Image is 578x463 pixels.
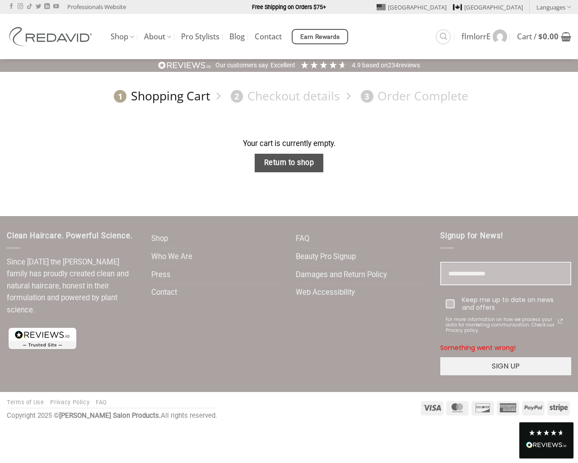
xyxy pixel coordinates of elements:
a: Who We Are [151,248,192,266]
span: For more information on how we process your data for marketing communication. Check our Privacy p... [446,317,555,333]
a: FAQ [96,399,107,406]
a: Follow on LinkedIn [44,4,50,10]
a: Press [151,266,171,284]
div: Copyright 2025 © All rights reserved. [7,411,217,421]
p: Since [DATE] the [PERSON_NAME] family has proudly created clean and natural haircare, honest in t... [7,256,138,317]
a: Read our Privacy Policy [555,316,566,326]
svg: link icon [555,316,566,326]
span: 2 [231,90,243,103]
nav: Checkout steps [7,81,571,111]
a: Damages and Return Policy [296,266,387,284]
span: Signup for News! [440,231,503,240]
a: Return to shop [255,154,323,172]
span: fImlorrE [461,33,490,40]
div: 4.8 Stars [528,429,564,436]
span: 4.9 [352,61,362,69]
a: Pro Stylists [181,28,219,45]
div: Our customers say [215,61,268,70]
a: About [144,28,171,46]
a: Contact [151,284,177,302]
div: Keep me up to date on news and offers [462,296,566,312]
a: Beauty Pro Signup [296,248,356,266]
a: Shop [111,28,134,46]
a: Blog [229,28,245,45]
a: Earn Rewards [292,29,348,44]
div: Your cart is currently empty. [7,138,571,150]
div: Payment icons [420,400,571,416]
a: View cart [517,27,571,47]
a: Shop [151,230,168,248]
a: Contact [255,28,282,45]
a: FAQ [296,230,309,248]
a: 2Checkout details [226,88,340,104]
a: Languages [536,0,571,14]
img: REVIEWS.io [526,442,567,448]
span: $ [538,31,543,42]
button: SIGN UP [440,357,571,375]
a: Follow on YouTube [53,4,59,10]
div: Something went wrong! [440,339,571,357]
span: Based on [362,61,388,69]
input: Email field [440,262,571,286]
div: Excellent [270,61,295,70]
a: Search [436,29,451,44]
div: Read All Reviews [526,440,567,452]
a: Follow on Instagram [18,4,23,10]
div: 4.91 Stars [300,60,347,70]
a: Follow on Facebook [9,4,14,10]
img: reviews-trust-logo-1.png [7,326,78,351]
img: REDAVID Salon Products | United States [7,27,97,46]
a: Follow on Twitter [36,4,41,10]
a: fImlorrE [461,25,507,48]
a: Privacy Policy [50,399,89,406]
span: Clean Haircare. Powerful Science. [7,231,132,240]
img: REVIEWS.io [158,61,211,70]
span: Earn Rewards [300,32,340,42]
strong: [PERSON_NAME] Salon Products. [59,411,161,420]
strong: Free Shipping on Orders $75+ [252,4,326,10]
a: Web Accessibility [296,284,355,302]
span: reviews [399,61,420,69]
span: 234 [388,61,399,69]
div: Read All Reviews [519,422,573,458]
span: Cart / [517,33,559,40]
a: [GEOGRAPHIC_DATA] [377,0,447,14]
span: 1 [114,90,126,103]
a: Terms of Use [7,399,44,406]
a: [GEOGRAPHIC_DATA] [453,0,523,14]
bdi: 0.00 [538,31,559,42]
a: Follow on TikTok [27,4,32,10]
a: 1Shopping Cart [110,88,210,104]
